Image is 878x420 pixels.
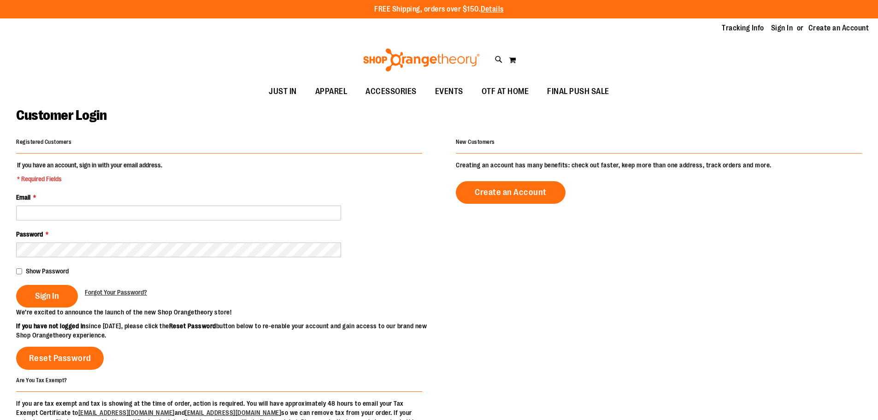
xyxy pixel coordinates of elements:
[435,81,463,102] span: EVENTS
[16,347,104,370] a: Reset Password
[16,377,67,383] strong: Are You Tax Exempt?
[808,23,869,33] a: Create an Account
[16,107,106,123] span: Customer Login
[169,322,216,330] strong: Reset Password
[16,321,439,340] p: since [DATE], please click the button below to re-enable your account and gain access to our bran...
[426,81,472,102] a: EVENTS
[456,139,495,145] strong: New Customers
[306,81,357,102] a: APPAREL
[365,81,417,102] span: ACCESSORIES
[16,194,30,201] span: Email
[185,409,281,416] a: [EMAIL_ADDRESS][DOMAIN_NAME]
[456,181,566,204] a: Create an Account
[26,267,69,275] span: Show Password
[78,409,175,416] a: [EMAIL_ADDRESS][DOMAIN_NAME]
[16,160,163,183] legend: If you have an account, sign in with your email address.
[16,231,43,238] span: Password
[771,23,793,33] a: Sign In
[722,23,764,33] a: Tracking Info
[29,353,91,363] span: Reset Password
[269,81,297,102] span: JUST IN
[374,4,504,15] p: FREE Shipping, orders over $150.
[475,187,547,197] span: Create an Account
[85,289,147,296] span: Forgot Your Password?
[315,81,348,102] span: APPAREL
[456,160,862,170] p: Creating an account has many benefits: check out faster, keep more than one address, track orders...
[259,81,306,102] a: JUST IN
[85,288,147,297] a: Forgot Your Password?
[538,81,619,102] a: FINAL PUSH SALE
[16,308,439,317] p: We’re excited to announce the launch of the new Shop Orangetheory store!
[16,285,78,308] button: Sign In
[17,174,162,183] span: * Required Fields
[547,81,609,102] span: FINAL PUSH SALE
[356,81,426,102] a: ACCESSORIES
[35,291,59,301] span: Sign In
[472,81,538,102] a: OTF AT HOME
[362,48,481,71] img: Shop Orangetheory
[482,81,529,102] span: OTF AT HOME
[16,322,86,330] strong: If you have not logged in
[481,5,504,13] a: Details
[16,139,71,145] strong: Registered Customers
